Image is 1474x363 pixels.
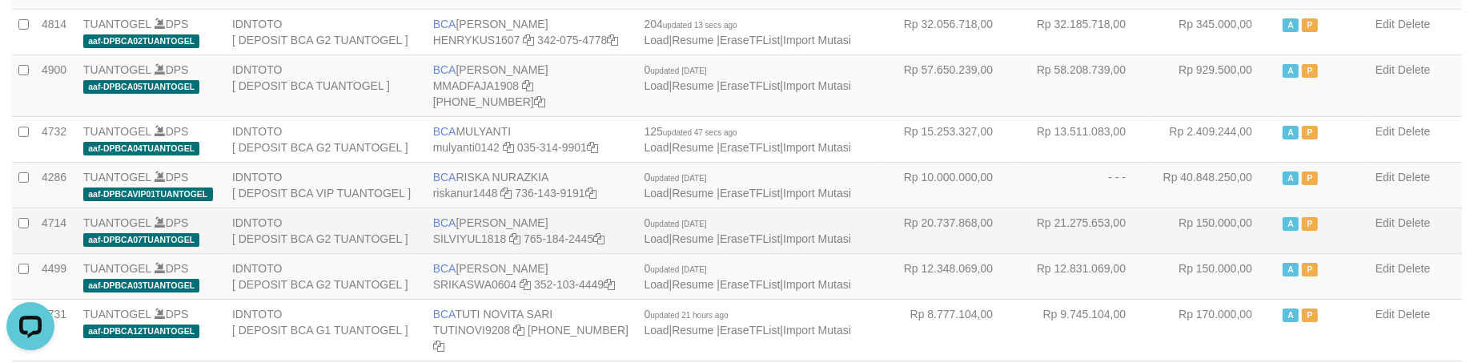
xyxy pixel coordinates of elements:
span: 0 [645,63,707,76]
span: Paused [1302,309,1318,322]
td: IDNTOTO [ DEPOSIT BCA G2 TUANTOGEL ] [226,116,427,162]
span: aaf-DPBCA03TUANTOGEL [83,279,199,292]
a: Import Mutasi [783,324,851,337]
td: Rp 12.831.069,00 [1017,253,1150,299]
button: Open LiveChat chat widget [6,6,54,54]
a: Edit [1376,308,1395,321]
a: EraseTFList [720,141,780,154]
td: DPS [77,208,226,253]
td: Rp 21.275.653,00 [1017,208,1150,253]
span: updated 21 hours ago [650,311,728,320]
a: SILVIYUL1818 [433,232,507,245]
a: Delete [1398,18,1430,30]
span: 0 [645,216,707,229]
a: mulyanti0142 [433,141,500,154]
span: aaf-DPBCA05TUANTOGEL [83,80,199,94]
span: BCA [433,171,456,184]
td: Rp 929.500,00 [1150,54,1276,116]
span: updated [DATE] [650,220,706,228]
a: TUTINOVI9208 [433,324,510,337]
span: BCA [433,216,456,229]
a: Resume [672,324,713,337]
span: aaf-DPBCAVIP01TUANTOGEL [83,188,213,201]
td: Rp 57.650.239,00 [884,54,1017,116]
span: Active [1283,263,1299,276]
a: Delete [1398,308,1430,321]
td: Rp 9.745.104,00 [1017,299,1150,361]
td: DPS [77,54,226,116]
td: Rp 170.000,00 [1150,299,1276,361]
span: aaf-DPBCA12TUANTOGEL [83,325,199,338]
a: Copy 5665095298 to clipboard [433,340,444,353]
span: | | | [645,63,851,92]
td: Rp 345.000,00 [1150,9,1276,54]
span: Active [1283,126,1299,139]
span: BCA [433,18,456,30]
span: aaf-DPBCA07TUANTOGEL [83,233,199,247]
td: RISKA NURAZKIA 736-143-9191 [427,162,638,208]
td: Rp 8.777.104,00 [884,299,1017,361]
td: Rp 12.348.069,00 [884,253,1017,299]
span: Active [1283,309,1299,322]
span: 204 [645,18,737,30]
a: Copy mulyanti0142 to clipboard [503,141,514,154]
a: TUANTOGEL [83,125,151,138]
a: Delete [1398,262,1430,275]
td: DPS [77,253,226,299]
a: Load [645,79,669,92]
a: EraseTFList [720,187,780,200]
td: 4900 [35,54,77,116]
a: Load [645,278,669,291]
span: | | | [645,18,851,46]
span: | | | [645,262,851,291]
a: Edit [1376,63,1395,76]
a: Copy 7651842445 to clipboard [593,232,604,245]
span: Paused [1302,171,1318,185]
td: 4732 [35,116,77,162]
span: | | | [645,216,851,245]
a: Edit [1376,171,1395,184]
td: [PERSON_NAME] 765-184-2445 [427,208,638,253]
td: MULYANTI 035-314-9901 [427,116,638,162]
span: | | | [645,125,851,154]
a: Resume [672,79,713,92]
a: Load [645,141,669,154]
span: 0 [645,171,707,184]
a: Copy TUTINOVI9208 to clipboard [513,324,524,337]
a: EraseTFList [720,278,780,291]
td: IDNTOTO [ DEPOSIT BCA G2 TUANTOGEL ] [226,9,427,54]
a: Delete [1398,171,1430,184]
a: Load [645,187,669,200]
span: updated [DATE] [650,174,706,183]
span: Paused [1302,64,1318,78]
a: Resume [672,232,713,245]
a: Import Mutasi [783,232,851,245]
td: Rp 20.737.868,00 [884,208,1017,253]
td: Rp 32.185.718,00 [1017,9,1150,54]
span: Active [1283,64,1299,78]
span: 0 [645,262,707,275]
span: BCA [433,63,456,76]
a: Import Mutasi [783,34,851,46]
td: Rp 150.000,00 [1150,253,1276,299]
td: DPS [77,162,226,208]
td: Rp 58.208.739,00 [1017,54,1150,116]
td: IDNTOTO [ DEPOSIT BCA TUANTOGEL ] [226,54,427,116]
td: [PERSON_NAME] [PHONE_NUMBER] [427,54,638,116]
span: 0 [645,308,729,321]
a: Copy 3420754778 to clipboard [607,34,618,46]
a: Edit [1376,262,1395,275]
a: riskanur1448 [433,187,498,200]
td: IDNTOTO [ DEPOSIT BCA G1 TUANTOGEL ] [226,299,427,361]
a: Resume [672,278,713,291]
a: Resume [672,34,713,46]
span: Paused [1302,126,1318,139]
a: Delete [1398,125,1430,138]
a: Copy 3521034449 to clipboard [604,278,615,291]
a: TUANTOGEL [83,18,151,30]
td: - - - [1017,162,1150,208]
a: Edit [1376,125,1395,138]
a: TUANTOGEL [83,308,151,321]
span: updated [DATE] [650,67,706,75]
td: Rp 150.000,00 [1150,208,1276,253]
